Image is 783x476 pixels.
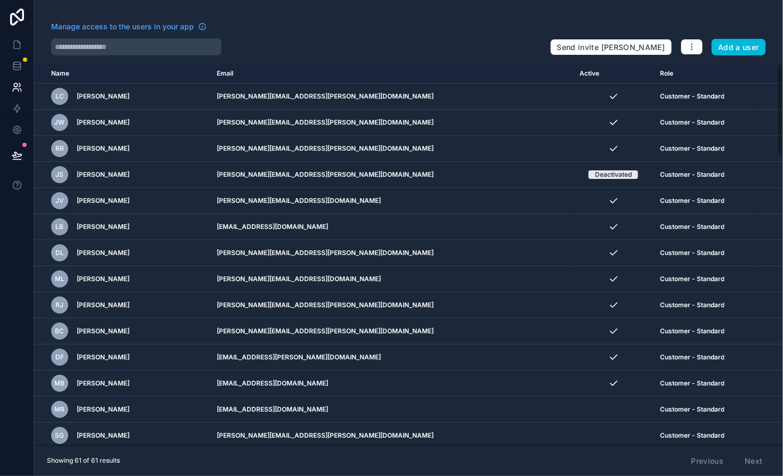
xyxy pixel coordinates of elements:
[55,249,64,257] span: DL
[77,196,129,205] span: [PERSON_NAME]
[211,318,574,344] td: [PERSON_NAME][EMAIL_ADDRESS][PERSON_NAME][DOMAIN_NAME]
[77,431,129,440] span: [PERSON_NAME]
[211,136,574,162] td: [PERSON_NAME][EMAIL_ADDRESS][PERSON_NAME][DOMAIN_NAME]
[55,353,64,362] span: DF
[77,118,129,127] span: [PERSON_NAME]
[660,431,724,440] span: Customer - Standard
[211,371,574,397] td: [EMAIL_ADDRESS][DOMAIN_NAME]
[660,118,724,127] span: Customer - Standard
[55,431,64,440] span: SG
[211,214,574,240] td: [EMAIL_ADDRESS][DOMAIN_NAME]
[56,301,64,309] span: RJ
[55,327,64,335] span: BC
[34,64,783,445] div: scrollable content
[55,196,64,205] span: JV
[660,92,724,101] span: Customer - Standard
[56,223,64,231] span: LB
[660,144,724,153] span: Customer - Standard
[211,240,574,266] td: [PERSON_NAME][EMAIL_ADDRESS][PERSON_NAME][DOMAIN_NAME]
[660,327,724,335] span: Customer - Standard
[660,249,724,257] span: Customer - Standard
[51,21,194,32] span: Manage access to the users in your app
[77,379,129,388] span: [PERSON_NAME]
[660,379,724,388] span: Customer - Standard
[77,353,129,362] span: [PERSON_NAME]
[211,423,574,449] td: [PERSON_NAME][EMAIL_ADDRESS][PERSON_NAME][DOMAIN_NAME]
[712,39,766,56] button: Add a user
[550,39,672,56] button: Send invite [PERSON_NAME]
[34,64,211,84] th: Name
[77,144,129,153] span: [PERSON_NAME]
[660,223,724,231] span: Customer - Standard
[77,301,129,309] span: [PERSON_NAME]
[211,84,574,110] td: [PERSON_NAME][EMAIL_ADDRESS][PERSON_NAME][DOMAIN_NAME]
[51,21,207,32] a: Manage access to the users in your app
[55,379,65,388] span: MB
[211,266,574,292] td: [PERSON_NAME][EMAIL_ADDRESS][DOMAIN_NAME]
[211,292,574,318] td: [PERSON_NAME][EMAIL_ADDRESS][PERSON_NAME][DOMAIN_NAME]
[77,170,129,179] span: [PERSON_NAME]
[77,327,129,335] span: [PERSON_NAME]
[55,118,65,127] span: JW
[211,64,574,84] th: Email
[55,144,64,153] span: RR
[654,64,753,84] th: Role
[660,405,724,414] span: Customer - Standard
[660,170,724,179] span: Customer - Standard
[77,249,129,257] span: [PERSON_NAME]
[211,162,574,188] td: [PERSON_NAME][EMAIL_ADDRESS][PERSON_NAME][DOMAIN_NAME]
[211,110,574,136] td: [PERSON_NAME][EMAIL_ADDRESS][PERSON_NAME][DOMAIN_NAME]
[77,405,129,414] span: [PERSON_NAME]
[660,196,724,205] span: Customer - Standard
[211,397,574,423] td: [EMAIL_ADDRESS][DOMAIN_NAME]
[55,92,64,101] span: LC
[660,301,724,309] span: Customer - Standard
[55,275,64,283] span: ML
[47,456,120,465] span: Showing 61 of 61 results
[77,223,129,231] span: [PERSON_NAME]
[55,405,65,414] span: MR
[660,275,724,283] span: Customer - Standard
[660,353,724,362] span: Customer - Standard
[574,64,654,84] th: Active
[56,170,64,179] span: JS
[595,170,632,179] div: Deactivated
[77,92,129,101] span: [PERSON_NAME]
[211,188,574,214] td: [PERSON_NAME][EMAIL_ADDRESS][DOMAIN_NAME]
[211,344,574,371] td: [EMAIL_ADDRESS][PERSON_NAME][DOMAIN_NAME]
[77,275,129,283] span: [PERSON_NAME]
